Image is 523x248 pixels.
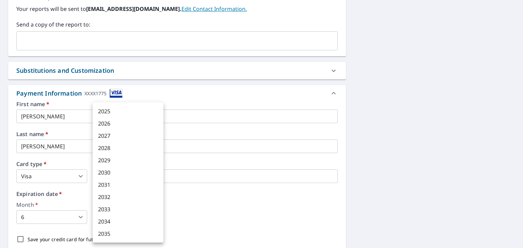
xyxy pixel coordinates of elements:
[93,215,163,228] li: 2034
[93,166,163,179] li: 2030
[93,117,163,130] li: 2026
[93,203,163,215] li: 2033
[93,179,163,191] li: 2031
[93,154,163,166] li: 2029
[93,105,163,117] li: 2025
[93,130,163,142] li: 2027
[93,228,163,240] li: 2035
[93,191,163,203] li: 2032
[93,142,163,154] li: 2028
